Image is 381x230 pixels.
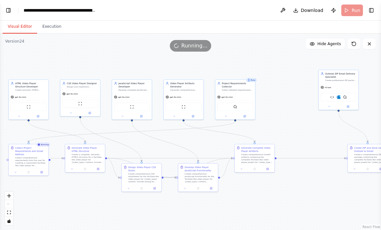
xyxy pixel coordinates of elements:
[15,89,46,91] div: Create semantic HTML5 structure for a YouTube-like video player for {video_type} content. Build a...
[15,156,46,167] div: Collect comprehensive requirements from the user for creating a customized YouTube-like video pla...
[262,167,273,171] button: Open in side panel
[128,173,160,183] div: Create comprehensive CSS stylesheets for the YouTube-like video player for {video_type} content. ...
[318,70,359,110] div: Outlook ZIP Email Delivery SpecialistCreate professional ZIP package with the complete YouTube-li...
[301,7,324,14] span: Download
[65,144,105,173] div: Generate Video Player HTML StructureCreate a complete, semantic HTML5 structure for a YouTube-lik...
[222,89,253,91] div: Collect detailed requirements and specifications from the user for creating a customized YouTube-...
[36,143,50,146] div: Running
[234,144,275,173] div: Generate Complete Video Player ArtifactsCreate comprehensive CrewAI artifacts containing the comp...
[220,157,233,179] g: Edge from 4af4af92-3dda-436a-b3f7-5deb86d14ca7 to ed365a5f-9924-4dfc-bed3-dddc3cb216a4
[118,82,150,88] div: JavaScript Video Player Developer
[93,167,104,171] button: Open in side panel
[27,121,237,142] g: Edge from 8acfdcbb-228f-4656-a2d8-cd72726229f1 to 67529560-5b3f-49fb-9030-e732647d7b62
[3,20,37,34] button: Visual Editor
[121,163,162,192] div: Design Video Player CSS StylesCreate comprehensive CSS stylesheets for the YouTube-like video pla...
[215,79,255,120] div: BusyProject Requirements CollectorCollect detailed requirements and specifications from the user ...
[361,167,374,171] button: No output available
[306,39,345,49] button: Hide Agents
[325,86,331,89] span: o3-pro
[67,93,78,95] span: gpt-4o-mini
[164,176,176,179] g: Edge from f6a46bd9-4bab-4d51-98c3-3f403593f500 to 4af4af92-3dda-436a-b3f7-5deb86d14ca7
[178,163,218,192] div: Develop Video Player JavaScript FunctionalityCreate comprehensive JavaScript functionality for th...
[130,121,200,162] g: Edge from c6005a58-6f53-476f-a36e-1a937b3db629 to 4af4af92-3dda-436a-b3f7-5deb86d14ca7
[325,79,356,82] div: Create professional ZIP package with the complete YouTube-like video player project for {video_ty...
[149,186,160,190] button: Open in side panel
[5,192,13,225] div: React Flow controls
[132,114,151,118] button: Open in side panel
[51,157,63,160] g: Edge from 67529560-5b3f-49fb-9030-e732647d7b62 to d77a9e63-cfea-44dc-bf6c-fe9c99d83c01
[325,72,356,78] div: Outlook ZIP Email Delivery Specialist
[236,114,254,118] button: Open in side panel
[241,146,273,153] div: Generate Complete Video Player Artifacts
[291,5,326,16] button: Download
[78,167,92,171] button: No output available
[367,6,376,15] button: Show right sidebar
[164,157,233,179] g: Edge from f6a46bd9-4bab-4d51-98c3-3f403593f500 to ed365a5f-9924-4dfc-bed3-dddc3cb216a4
[222,82,253,88] div: Project Requirements Collector
[4,6,13,15] button: Show left sidebar
[246,78,257,82] div: Busy
[184,114,202,118] button: Open in side panel
[37,20,67,34] button: Execution
[182,121,256,142] g: Edge from e2fafe41-77ad-4567-86a7-d765350cecd6 to ed365a5f-9924-4dfc-bed3-dddc3cb216a4
[170,89,201,91] div: Generate comprehensive CrewAI artifacts for a complete YouTube-like video player for {video_type}...
[163,79,204,120] div: Video Player Artifacts GeneratorGenerate comprehensive CrewAI artifacts for a complete YouTube-li...
[15,146,46,156] div: Collect Project Requirements and Gmail Address
[181,42,208,50] span: Running...
[8,144,49,176] div: RunningCollect Project Requirements and Gmail AddressCollect comprehensive requirements from the ...
[72,153,103,164] div: Create a complete, semantic HTML5 structure for a YouTube-like video player for {video_type} cont...
[27,121,87,142] g: Edge from 995e41e5-7ae3-478f-9fba-979ffec3c227 to d77a9e63-cfea-44dc-bf6c-fe9c99d83c01
[337,95,341,99] img: Microsoft Outlook
[330,95,334,99] img: Email Instructions Generator
[317,41,341,46] span: Hide Agents
[8,79,49,120] div: HTML Video Player Structure DeveloperCreate semantic HTML5 structure for a YouTube-like video pla...
[72,146,103,153] div: Generate Video Player HTML Structure
[233,105,237,109] img: SerperDevTool
[81,111,99,115] button: Open in side panel
[248,167,261,171] button: No output available
[221,96,233,98] span: gpt-4o-mini
[339,105,357,108] button: Open in side panel
[170,82,201,88] div: Video Player Artifacts Generator
[185,173,216,183] div: Create comprehensive JavaScript functionality for the YouTube-like video player for {video_type} ...
[5,217,13,225] button: toggle interactivity
[343,95,347,99] img: SerperDevTool
[24,7,96,14] nav: breadcrumb
[15,82,46,88] div: HTML Video Player Structure Developer
[79,118,143,162] g: Edge from cfe562d8-9174-4f94-b3f7-107c1bdf5148 to f6a46bd9-4bab-4d51-98c3-3f403593f500
[128,165,160,172] div: Design Video Player CSS Styles
[29,114,47,118] button: Open in side panel
[337,112,369,142] g: Edge from 97db59a5-bce4-4d60-bf7a-80fa0764ffd6 to 87687b6a-1325-4f6e-bf62-37015b34ae8a
[67,85,98,88] div: Design and implement complete CSS styles for a YouTube-like video player interface for {video_typ...
[22,170,35,174] button: No output available
[363,225,380,229] a: React Flow attribution
[130,105,134,109] img: ScrapeWebsiteTool
[241,153,273,164] div: Create comprehensive CrewAI artifacts containing the complete YouTube-like video player project f...
[107,157,233,160] g: Edge from d77a9e63-cfea-44dc-bf6c-fe9c99d83c01 to ed365a5f-9924-4dfc-bed3-dddc3cb216a4
[182,105,186,109] img: ScrapeWebsiteTool
[135,186,148,190] button: No output available
[185,165,216,172] div: Develop Video Player JavaScript Functionality
[118,96,129,98] span: gpt-4o-mini
[15,96,26,98] span: gpt-4o-mini
[36,170,47,174] button: Open in side panel
[191,186,205,190] button: No output available
[5,39,24,44] div: Version 24
[27,105,31,109] img: ScrapeWebsiteTool
[78,102,82,105] img: ScrapeWebsiteTool
[112,79,152,120] div: JavaScript Video Player DeveloperDevelop complete JavaScript functionality for a YouTube-like vid...
[5,208,13,217] button: fit view
[5,192,13,200] button: zoom in
[107,157,120,179] g: Edge from d77a9e63-cfea-44dc-bf6c-fe9c99d83c01 to f6a46bd9-4bab-4d51-98c3-3f403593f500
[277,157,346,160] g: Edge from ed365a5f-9924-4dfc-bed3-dddc3cb216a4 to 87687b6a-1325-4f6e-bf62-37015b34ae8a
[118,89,150,91] div: Develop complete JavaScript functionality for a YouTube-like video player for {video_type} conten...
[60,79,100,116] div: CSS Video Player DesignerDesign and implement complete CSS styles for a YouTube-like video player...
[67,82,98,85] div: CSS Video Player Designer
[170,96,181,98] span: gpt-4o-mini
[206,186,217,190] button: Open in side panel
